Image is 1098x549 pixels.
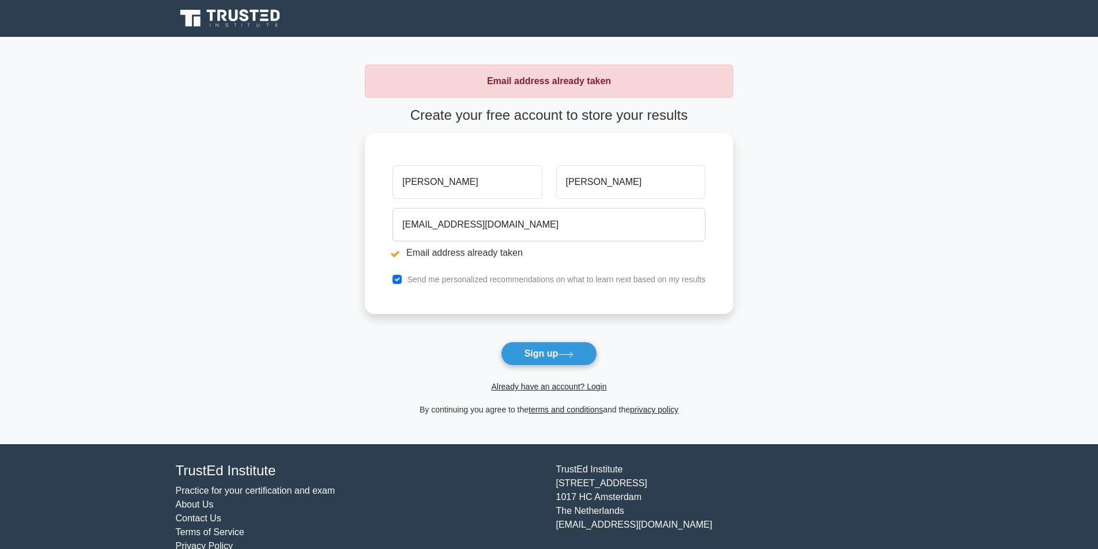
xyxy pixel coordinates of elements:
[358,403,740,417] div: By continuing you agree to the and the
[487,76,611,86] strong: Email address already taken
[630,405,678,414] a: privacy policy
[176,527,244,537] a: Terms of Service
[393,208,705,241] input: Email
[176,486,335,495] a: Practice for your certification and exam
[176,463,542,479] h4: TrustEd Institute
[556,165,705,199] input: Last name
[501,342,598,366] button: Sign up
[176,513,221,523] a: Contact Us
[393,246,705,260] li: Email address already taken
[407,275,705,284] label: Send me personalized recommendations on what to learn next based on my results
[393,165,542,199] input: First name
[529,405,603,414] a: terms and conditions
[365,107,733,124] h4: Create your free account to store your results
[491,382,606,391] a: Already have an account? Login
[176,499,214,509] a: About Us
